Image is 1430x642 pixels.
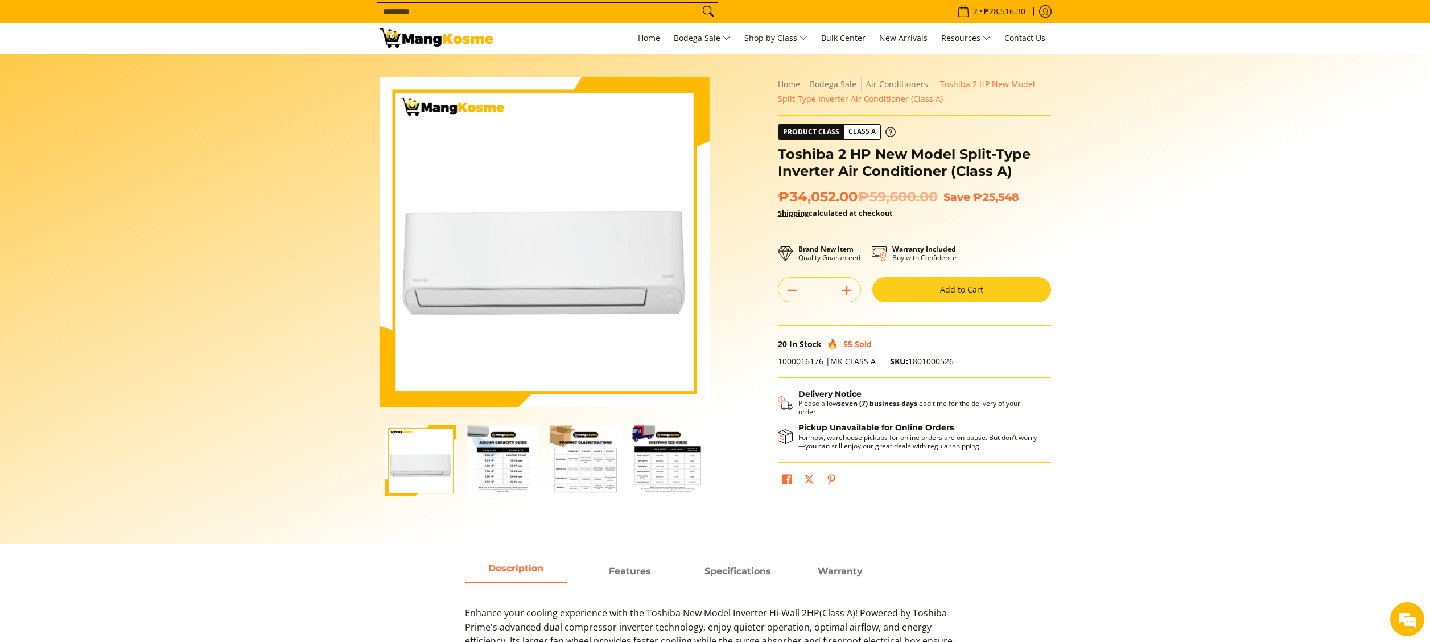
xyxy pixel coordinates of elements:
[778,208,893,218] strong: calculated at checkout
[838,398,917,408] strong: seven (7) business days
[465,561,567,583] a: Description
[778,79,800,89] a: Home
[633,425,704,496] img: mang-kosme-shipping-fee-guide-infographic
[843,339,852,349] span: 55
[778,125,844,139] span: Product Class
[778,77,1051,106] nav: Breadcrumbs
[779,471,795,491] a: Share on Facebook
[699,3,718,20] button: Search
[879,32,928,43] span: New Arrivals
[798,244,854,254] strong: Brand New Item
[744,31,807,46] span: Shop by Class
[380,28,493,48] img: Toshiba Split-Type Inverter Hi-Wall 2HP Aircon (Class A) l Mang Kosme
[872,277,1051,302] button: Add to Cart
[778,188,938,205] span: ₱34,052.00
[982,7,1027,15] span: ₱28,516.30
[789,561,892,583] a: Description 3
[858,188,938,205] del: ₱59,600.00
[579,561,681,583] a: Description 1
[789,561,892,582] span: Warranty
[855,339,872,349] span: Sold
[798,433,1040,450] p: For now, warehouse pickups for online orders are on pause. But don’t worry—you can still enjoy ou...
[971,7,979,15] span: 2
[844,125,880,139] span: Class A
[798,389,862,399] strong: Delivery Notice
[778,146,1051,180] h1: Toshiba 2 HP New Model Split-Type Inverter Air Conditioner (Class A)
[823,471,839,491] a: Pin on Pinterest
[385,425,456,496] img: Toshiba 2 HP New Model Split-Type Inverter Air Conditioner (Class A)-1
[687,561,789,582] span: Specifications
[821,32,866,43] span: Bulk Center
[778,79,1035,104] span: Toshiba 2 HP New Model Split-Type Inverter Air Conditioner (Class A)
[798,399,1040,416] p: Please allow lead time for the delivery of your order.
[815,23,871,53] a: Bulk Center
[890,356,908,367] span: SKU:
[973,190,1019,204] span: ₱25,548
[638,32,660,43] span: Home
[941,31,991,46] span: Resources
[380,77,710,407] img: Toshiba 2 HP New Model Split-Type Inverter Air Conditioner (Class A)
[632,23,666,53] a: Home
[739,23,813,53] a: Shop by Class
[465,561,567,582] span: Description
[778,124,896,140] a: Product Class Class A
[550,425,621,496] img: Toshiba 2 HP New Model Split-Type Inverter Air Conditioner (Class A)-3
[687,561,789,583] a: Description 2
[873,23,933,53] a: New Arrivals
[801,471,817,491] a: Post on X
[1004,32,1045,43] span: Contact Us
[936,23,996,53] a: Resources
[789,339,822,349] span: In Stock
[999,23,1051,53] a: Contact Us
[954,5,1029,18] span: •
[505,23,1051,53] nav: Main Menu
[892,245,957,262] p: Buy with Confidence
[798,422,954,433] strong: Pickup Unavailable for Online Orders
[833,281,860,299] button: Add
[579,561,681,582] span: Features
[892,244,956,254] strong: Warranty Included
[668,23,736,53] a: Bodega Sale
[943,190,970,204] span: Save
[810,79,856,89] a: Bodega Sale
[674,31,731,46] span: Bodega Sale
[798,245,860,262] p: Quality Guaranteed
[468,425,539,496] img: Toshiba 2 HP New Model Split-Type Inverter Air Conditioner (Class A)-2
[778,208,809,218] a: Shipping
[778,339,787,349] span: 20
[778,389,1040,417] button: Shipping & Delivery
[778,281,806,299] button: Subtract
[890,356,954,367] span: 1801000526
[866,79,928,89] a: Air Conditioners
[778,356,876,367] span: 1000016176 |MK CLASS A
